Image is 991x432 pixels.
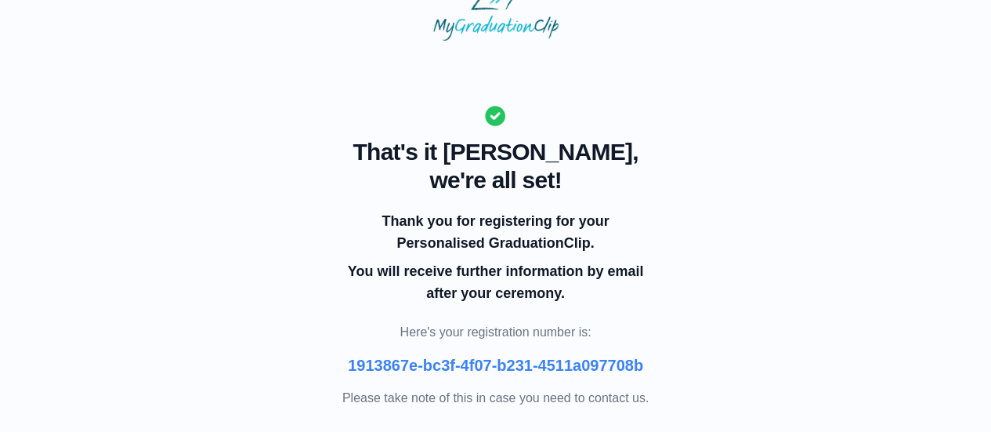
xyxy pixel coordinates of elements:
[345,210,646,254] p: Thank you for registering for your Personalised GraduationClip.
[342,166,649,194] span: we're all set!
[342,323,649,342] p: Here's your registration number is:
[345,260,646,304] p: You will receive further information by email after your ceremony.
[342,138,649,166] span: That's it [PERSON_NAME],
[342,389,649,408] p: Please take note of this in case you need to contact us.
[348,357,643,374] b: 1913867e-bc3f-4f07-b231-4511a097708b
